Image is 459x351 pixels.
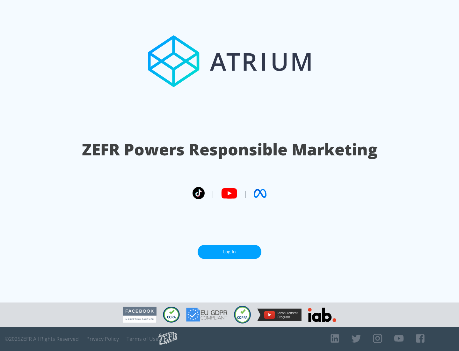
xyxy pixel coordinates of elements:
span: | [211,189,215,198]
h1: ZEFR Powers Responsible Marketing [82,138,377,161]
img: GDPR Compliant [186,308,228,322]
a: Terms of Use [127,336,158,342]
img: YouTube Measurement Program [257,309,302,321]
a: Log In [198,245,261,259]
img: IAB [308,308,336,322]
a: Privacy Policy [86,336,119,342]
img: CCPA Compliant [163,307,180,323]
span: © 2025 ZEFR All Rights Reserved [5,336,79,342]
img: Facebook Marketing Partner [123,307,157,323]
span: | [244,189,247,198]
img: COPPA Compliant [234,306,251,324]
